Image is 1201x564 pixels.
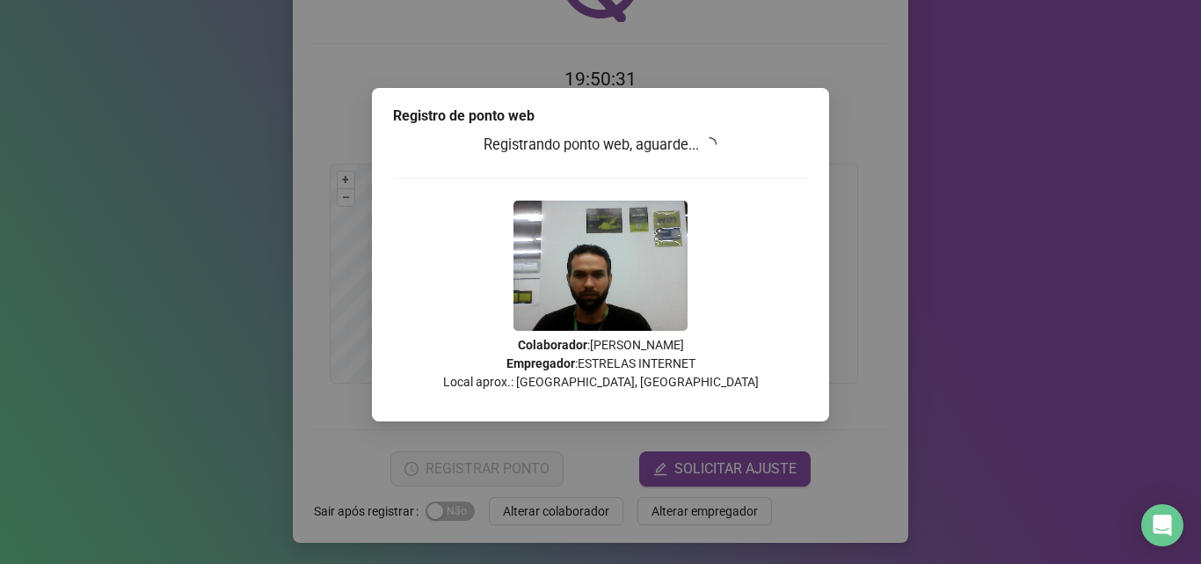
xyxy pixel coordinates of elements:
[518,338,587,352] strong: Colaborador
[513,201,688,331] img: 9k=
[393,336,808,392] p: : [PERSON_NAME] : ESTRELAS INTERNET Local aprox.: [GEOGRAPHIC_DATA], [GEOGRAPHIC_DATA]
[1141,504,1183,546] div: Open Intercom Messenger
[506,356,575,370] strong: Empregador
[393,106,808,127] div: Registro de ponto web
[701,135,720,154] span: loading
[393,134,808,157] h3: Registrando ponto web, aguarde...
